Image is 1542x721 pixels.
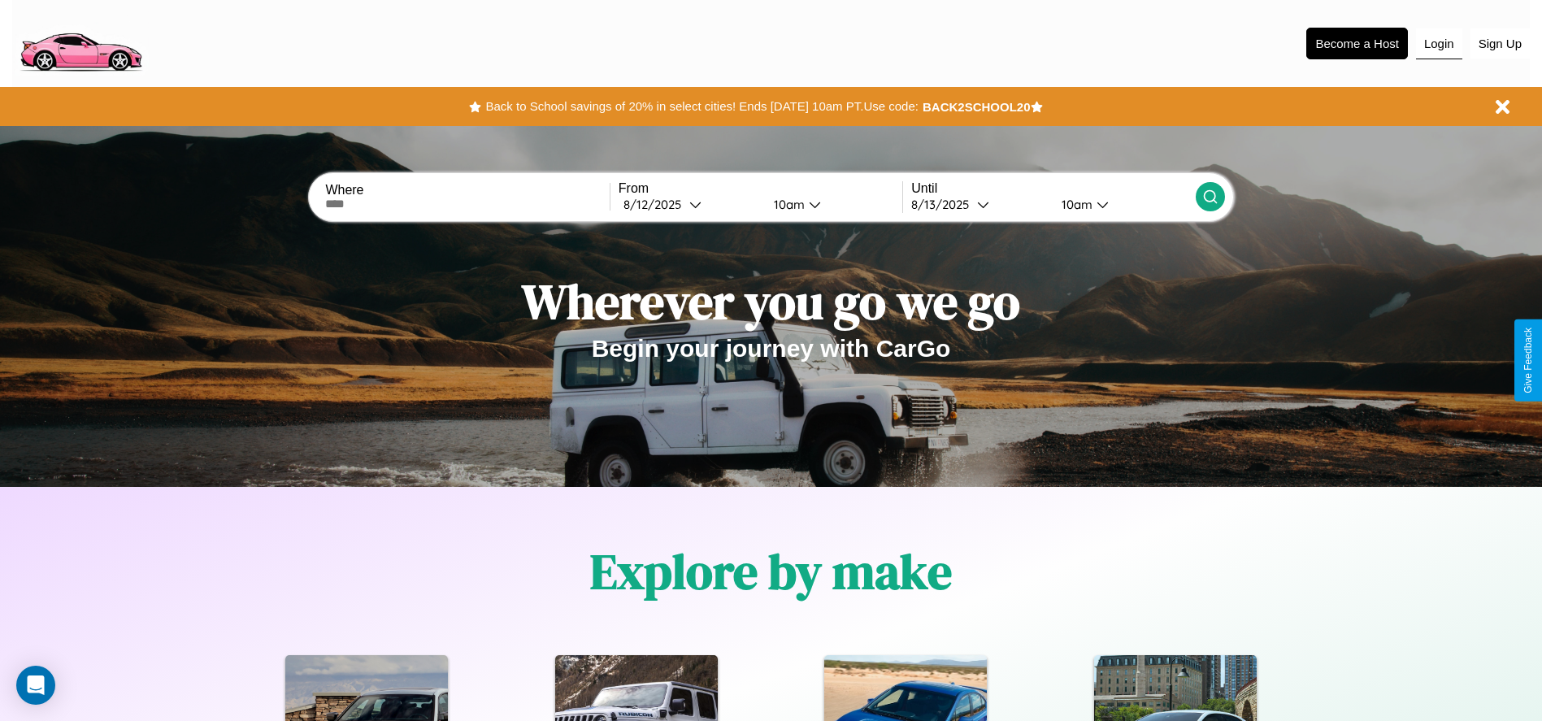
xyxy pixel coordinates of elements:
div: 8 / 13 / 2025 [911,197,977,212]
b: BACK2SCHOOL20 [923,100,1031,114]
div: Open Intercom Messenger [16,666,55,705]
div: 8 / 12 / 2025 [623,197,689,212]
button: 10am [761,196,903,213]
button: Sign Up [1470,28,1530,59]
img: logo [12,8,149,76]
label: Where [325,183,609,198]
label: Until [911,181,1195,196]
div: Give Feedback [1522,328,1534,393]
button: 10am [1049,196,1196,213]
button: Back to School savings of 20% in select cities! Ends [DATE] 10am PT.Use code: [481,95,922,118]
button: Login [1416,28,1462,59]
div: 10am [1053,197,1097,212]
label: From [619,181,902,196]
button: Become a Host [1306,28,1408,59]
button: 8/12/2025 [619,196,761,213]
div: 10am [766,197,809,212]
h1: Explore by make [590,538,952,605]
